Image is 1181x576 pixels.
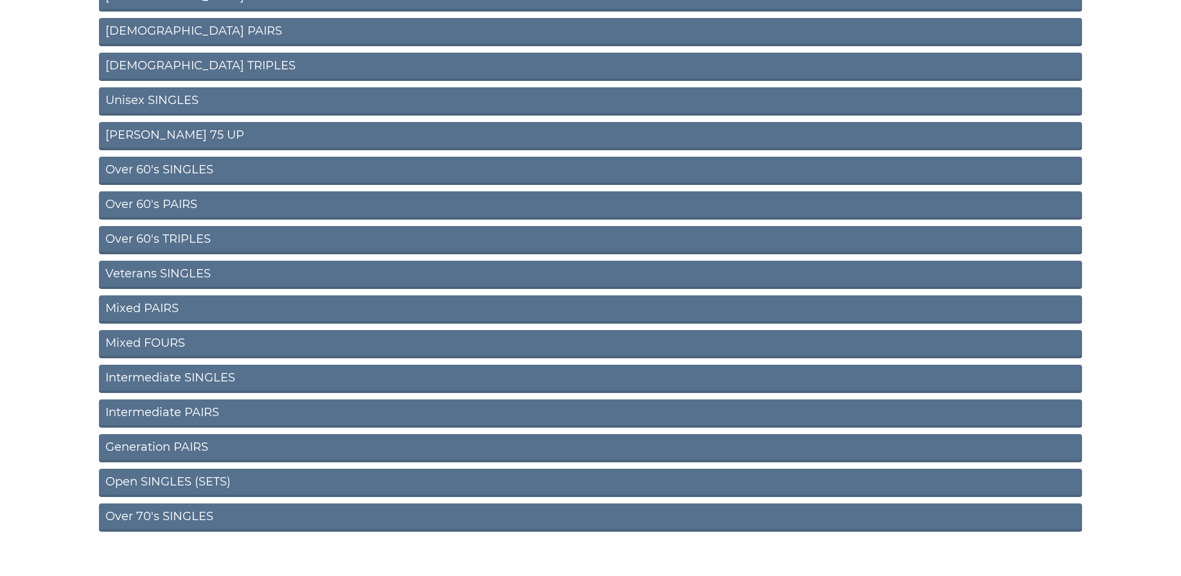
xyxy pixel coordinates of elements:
a: Over 60's TRIPLES [99,226,1082,254]
a: [PERSON_NAME] 75 UP [99,122,1082,150]
a: Generation PAIRS [99,434,1082,462]
a: Intermediate PAIRS [99,399,1082,428]
a: Over 70's SINGLES [99,503,1082,532]
a: Mixed PAIRS [99,295,1082,324]
a: Unisex SINGLES [99,87,1082,116]
a: [DEMOGRAPHIC_DATA] PAIRS [99,18,1082,46]
a: Mixed FOURS [99,330,1082,358]
a: Intermediate SINGLES [99,365,1082,393]
a: Open SINGLES (SETS) [99,469,1082,497]
a: [DEMOGRAPHIC_DATA] TRIPLES [99,53,1082,81]
a: Over 60's PAIRS [99,191,1082,220]
a: Over 60's SINGLES [99,157,1082,185]
a: Veterans SINGLES [99,261,1082,289]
